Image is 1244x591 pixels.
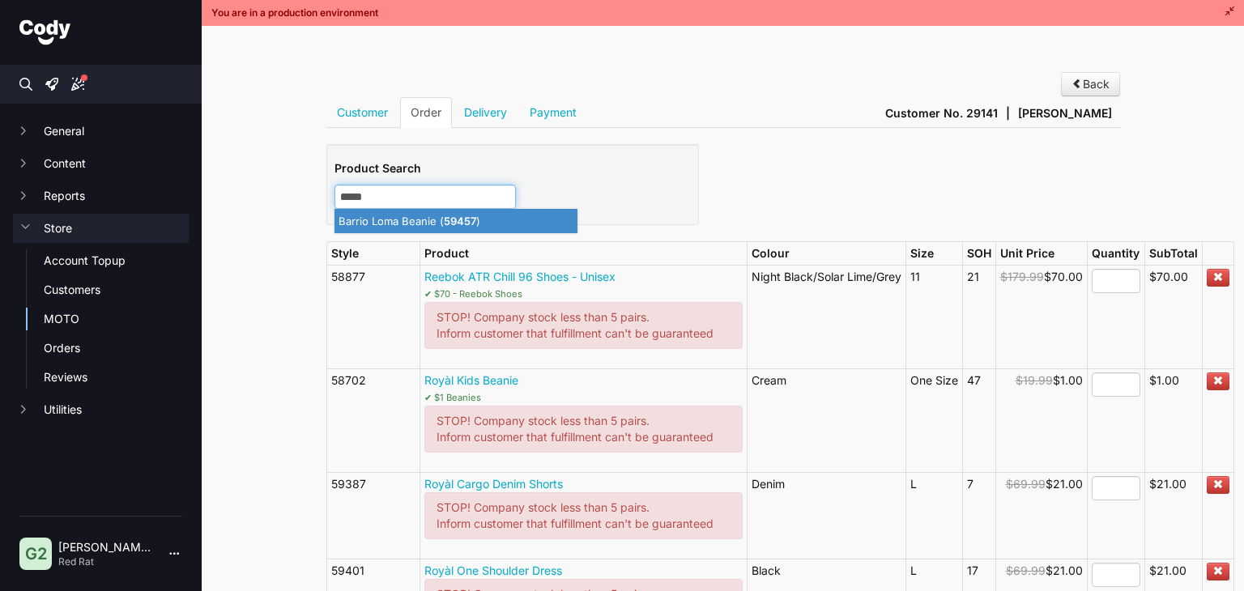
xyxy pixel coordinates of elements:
[211,6,378,19] span: You are in a production environment
[58,555,156,568] p: Red Rat
[424,302,743,349] div: STOP! Company stock less than 5 pairs. Inform customer that fulfillment can't be guaranteed
[44,282,189,298] a: Customers
[995,265,1087,368] td: $70.00
[1144,242,1202,265] th: SubTotal
[962,242,995,265] th: SOH
[1018,105,1112,121] span: [PERSON_NAME]
[1006,105,1010,121] span: |
[1006,563,1046,577] span: $69.99
[747,242,905,265] th: Colour
[424,406,743,453] div: STOP! Company stock less than 5 pairs. Inform customer that fulfillment can't be guaranteed
[905,368,962,472] td: One Size
[1144,368,1202,472] td: $1.00
[13,214,189,243] button: Store
[905,242,962,265] th: Size
[424,288,522,300] small: ✔ $70 - Reebok Shoes
[58,539,156,555] p: [PERSON_NAME] | 2604
[885,105,998,121] span: Customer No. 29141
[444,215,476,227] strong: 59457
[747,265,905,368] td: Night Black/Solar Lime/Grey
[424,373,518,387] a: Royàl Kids Beanie
[995,472,1087,559] td: $21.00
[962,368,995,472] td: 47
[1000,270,1044,283] span: $179.99
[424,392,481,403] small: ✔ $1 Beanies
[995,242,1087,265] th: Unit Price
[1061,72,1120,96] a: Back
[905,472,962,559] td: L
[424,477,563,491] a: Royàl Cargo Denim Shorts
[424,563,562,577] a: Royàl One Shoulder Dress
[339,209,573,233] p: Barrio Loma Beanie ( )
[326,242,420,265] th: Style
[44,369,189,385] a: Reviews
[420,242,747,265] th: Product
[1006,477,1046,491] span: $69.99
[44,253,189,269] a: Account Topup
[1144,472,1202,559] td: $21.00
[747,368,905,472] td: Cream
[995,368,1087,472] td: $1.00
[1144,265,1202,368] td: $70.00
[962,472,995,559] td: 7
[326,265,420,368] td: 58877
[44,340,189,356] a: Orders
[454,97,518,128] a: Delivery
[13,6,62,55] button: Open LiveChat chat widget
[13,395,189,424] button: Utilities
[424,270,616,283] a: Reebok ATR Chill 96 Shoes - Unisex
[326,472,420,559] td: 59387
[1087,242,1144,265] th: Quantity
[400,97,452,128] a: Order
[519,97,587,128] a: Payment
[905,265,962,368] td: 11
[424,492,743,539] div: STOP! Company stock less than 5 pairs. Inform customer that fulfillment can't be guaranteed
[962,265,995,368] td: 21
[326,368,420,472] td: 58702
[13,181,189,210] button: Reports
[747,472,905,559] td: Denim
[44,311,189,327] a: MOTO
[326,97,398,128] a: Customer
[13,117,189,146] button: General
[13,149,189,178] button: Content
[1016,373,1053,387] span: $19.99
[334,160,691,176] h5: Product Search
